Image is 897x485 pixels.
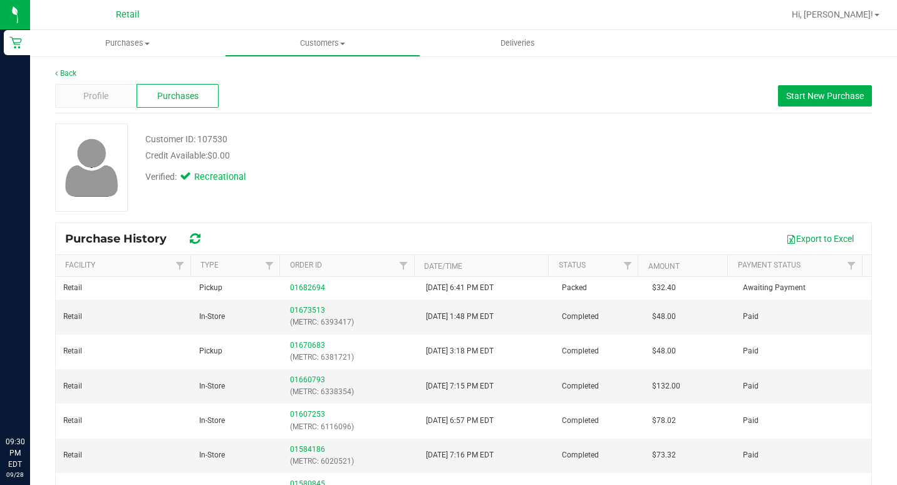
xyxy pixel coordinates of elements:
span: Completed [562,415,599,427]
a: Filter [841,255,862,276]
span: Retail [63,415,82,427]
span: Retail [63,282,82,294]
a: Amount [648,262,680,271]
span: Completed [562,380,599,392]
a: 01682694 [290,283,325,292]
span: [DATE] 6:57 PM EDT [426,415,494,427]
a: Filter [393,255,414,276]
a: Status [559,261,586,269]
p: (METRC: 6393417) [290,316,411,328]
span: $48.00 [652,345,676,357]
span: Hi, [PERSON_NAME]! [792,9,873,19]
span: [DATE] 6:41 PM EDT [426,282,494,294]
span: Paid [743,345,759,357]
span: [DATE] 7:15 PM EDT [426,380,494,392]
a: 01584186 [290,445,325,454]
span: Retail [116,9,140,20]
button: Start New Purchase [778,85,872,107]
span: Profile [83,90,108,103]
span: Purchases [30,38,225,49]
a: Purchases [30,30,225,56]
a: Order ID [290,261,322,269]
span: $73.32 [652,449,676,461]
inline-svg: Retail [9,36,22,49]
p: (METRC: 6338354) [290,386,411,398]
span: In-Store [199,311,225,323]
a: Customers [225,30,420,56]
span: [DATE] 3:18 PM EDT [426,345,494,357]
button: Export to Excel [778,228,862,249]
span: Retail [63,311,82,323]
a: Filter [617,255,638,276]
span: Start New Purchase [786,91,864,101]
a: Filter [169,255,190,276]
a: Back [55,69,76,78]
a: 01670683 [290,341,325,350]
span: In-Store [199,449,225,461]
span: In-Store [199,415,225,427]
span: $32.40 [652,282,676,294]
div: Credit Available: [145,149,544,162]
span: Retail [63,380,82,392]
div: Customer ID: 107530 [145,133,227,146]
span: $78.02 [652,415,676,427]
span: Purchases [157,90,199,103]
span: [DATE] 7:16 PM EDT [426,449,494,461]
span: Completed [562,311,599,323]
a: 01607253 [290,410,325,419]
span: Pickup [199,282,222,294]
span: Completed [562,449,599,461]
iframe: Resource center unread badge [37,383,52,398]
span: Purchase History [65,232,179,246]
span: Retail [63,345,82,357]
a: Type [200,261,219,269]
span: Recreational [194,170,244,184]
span: Paid [743,415,759,427]
span: $48.00 [652,311,676,323]
a: 01660793 [290,375,325,384]
span: Paid [743,449,759,461]
span: Paid [743,311,759,323]
span: $132.00 [652,380,680,392]
a: Date/Time [424,262,462,271]
span: Packed [562,282,587,294]
a: Payment Status [738,261,801,269]
iframe: Resource center [13,385,50,422]
a: Deliveries [420,30,615,56]
p: 09:30 PM EDT [6,436,24,470]
span: Customers [226,38,419,49]
span: Retail [63,449,82,461]
p: 09/28 [6,470,24,479]
p: (METRC: 6116096) [290,421,411,433]
span: Awaiting Payment [743,282,806,294]
span: Pickup [199,345,222,357]
a: Facility [65,261,95,269]
span: Completed [562,345,599,357]
span: In-Store [199,380,225,392]
p: (METRC: 6020521) [290,456,411,467]
a: Filter [259,255,279,276]
span: Paid [743,380,759,392]
img: user-icon.png [59,135,125,200]
p: (METRC: 6381721) [290,352,411,363]
div: Verified: [145,170,244,184]
span: [DATE] 1:48 PM EDT [426,311,494,323]
span: $0.00 [207,150,230,160]
span: Deliveries [484,38,552,49]
a: 01673513 [290,306,325,315]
